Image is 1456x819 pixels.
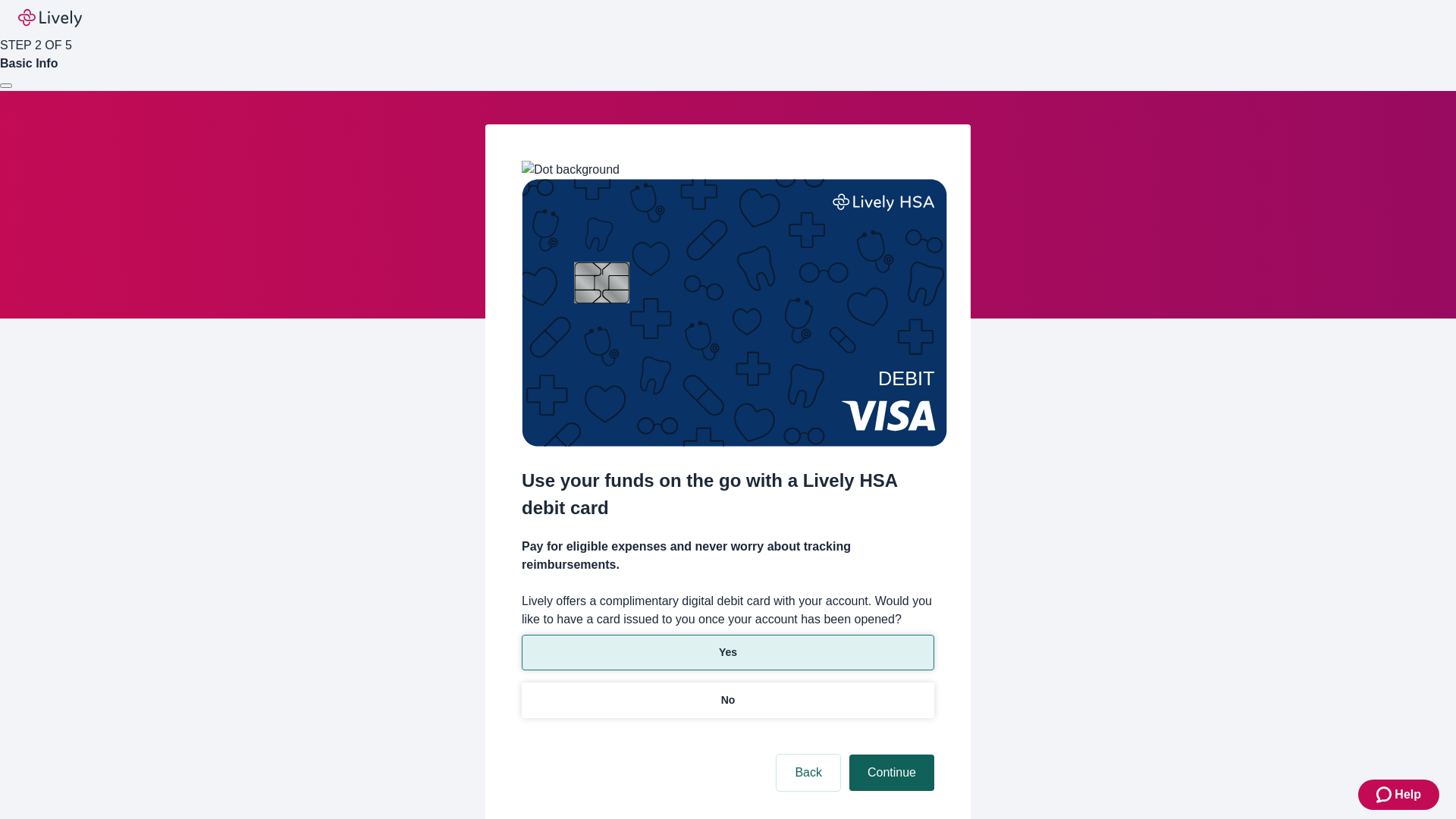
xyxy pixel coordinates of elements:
[719,645,737,661] p: Yes
[1395,786,1421,804] span: Help
[777,755,840,791] button: Back
[522,161,620,179] img: Dot background
[522,538,934,574] h4: Pay for eligible expenses and never worry about tracking reimbursements.
[849,755,934,791] button: Continue
[522,635,934,670] button: Yes
[1358,780,1439,810] button: Zendesk support iconHelp
[522,179,947,447] img: Debit card
[522,592,934,629] label: Lively offers a complimentary digital debit card with your account. Would you like to have a card...
[522,467,934,522] h2: Use your funds on the go with a Lively HSA debit card
[522,682,934,718] button: No
[18,9,82,27] img: Lively
[1376,786,1395,804] svg: Zendesk support icon
[721,692,736,708] p: No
